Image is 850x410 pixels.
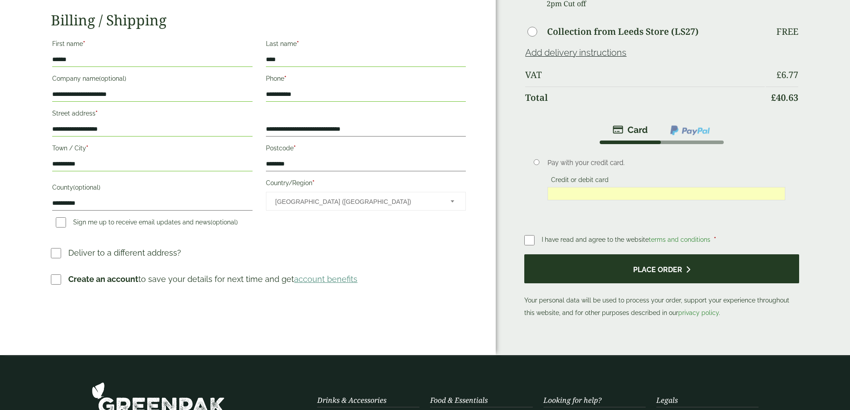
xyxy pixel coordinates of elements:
[56,217,66,228] input: Sign me up to receive email updates and news(optional)
[266,177,466,192] label: Country/Region
[73,184,100,191] span: (optional)
[547,158,785,168] p: Pay with your credit card.
[51,12,467,29] h2: Billing / Shipping
[294,145,296,152] abbr: required
[771,91,776,104] span: £
[524,254,799,283] button: Place order
[52,142,252,157] label: Town / City
[542,236,712,243] span: I have read and agree to the website
[52,219,241,228] label: Sign me up to receive email updates and news
[275,192,439,211] span: United Kingdom (UK)
[52,37,252,53] label: First name
[52,181,252,196] label: County
[284,75,286,82] abbr: required
[86,145,88,152] abbr: required
[99,75,126,82] span: (optional)
[266,72,466,87] label: Phone
[52,72,252,87] label: Company name
[52,107,252,122] label: Street address
[547,176,612,186] label: Credit or debit card
[524,254,799,319] p: Your personal data will be used to process your order, support your experience throughout this we...
[68,273,357,285] p: to save your details for next time and get
[525,87,764,108] th: Total
[776,69,781,81] span: £
[211,219,238,226] span: (optional)
[771,91,798,104] bdi: 40.63
[678,309,719,316] a: privacy policy
[776,69,798,81] bdi: 6.77
[714,236,716,243] abbr: required
[550,190,783,198] iframe: Secure card payment input frame
[649,236,710,243] a: terms and conditions
[95,110,98,117] abbr: required
[525,47,626,58] a: Add delivery instructions
[312,179,315,186] abbr: required
[266,37,466,53] label: Last name
[83,40,85,47] abbr: required
[294,274,357,284] a: account benefits
[266,142,466,157] label: Postcode
[68,274,138,284] strong: Create an account
[776,26,798,37] p: Free
[297,40,299,47] abbr: required
[547,27,699,36] label: Collection from Leeds Store (LS27)
[525,64,764,86] th: VAT
[669,124,711,136] img: ppcp-gateway.png
[613,124,648,135] img: stripe.png
[266,192,466,211] span: Country/Region
[68,247,181,259] p: Deliver to a different address?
